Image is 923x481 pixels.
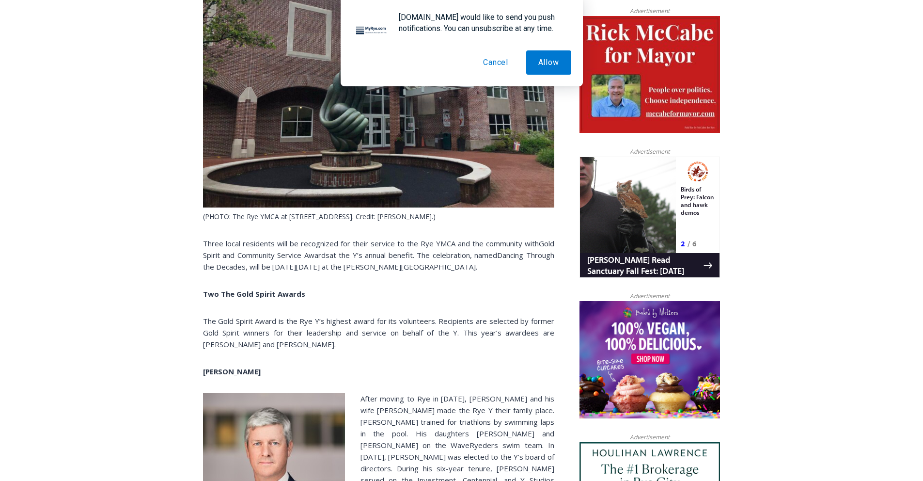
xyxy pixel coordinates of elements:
[245,0,458,94] div: "[PERSON_NAME] and I covered the [DATE] Parade, which was a really eye opening experience as I ha...
[233,94,469,121] a: Intern @ [DOMAIN_NAME]
[203,367,261,376] strong: [PERSON_NAME]
[203,315,554,350] p: The Gold Spirit Award is the Rye Y’s highest award for its volunteers. Recipients are selected by...
[329,250,498,260] span: at the Y’s annual benefit. The celebration, named
[203,238,554,273] p: Three local residents will be recognized for their service to the Rye YMCA and the community with...
[579,301,720,418] img: Baked by Melissa
[203,289,305,299] strong: Two The Gold Spirit Awards
[526,50,571,75] button: Allow
[0,96,140,121] a: [PERSON_NAME] Read Sanctuary Fall Fest: [DATE]
[620,291,679,301] span: Advertisement
[101,29,135,80] div: Birds of Prey: Falcon and hawk demos
[8,97,124,120] h4: [PERSON_NAME] Read Sanctuary Fall Fest: [DATE]
[203,212,436,221] span: (PHOTO: The Rye YMCA at [STREET_ADDRESS]. Credit: [PERSON_NAME].)
[108,82,110,92] div: /
[471,50,520,75] button: Cancel
[253,96,449,118] span: Intern @ [DOMAIN_NAME]
[113,82,117,92] div: 6
[391,12,571,34] div: [DOMAIN_NAME] would like to send you push notifications. You can unsubscribe at any time.
[101,82,106,92] div: 2
[620,433,679,442] span: Advertisement
[352,12,391,50] img: notification icon
[620,147,679,156] span: Advertisement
